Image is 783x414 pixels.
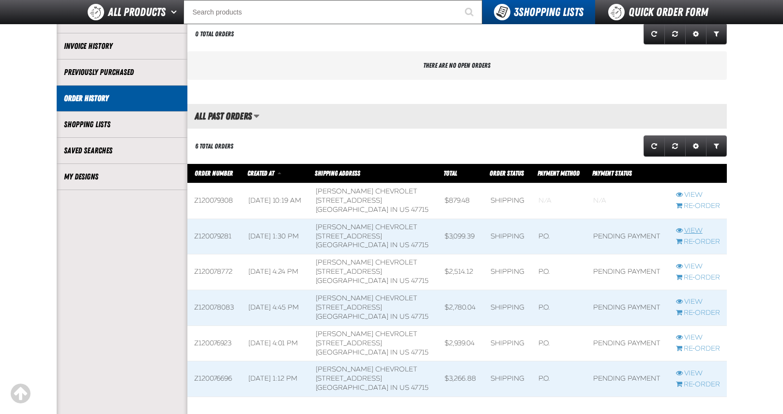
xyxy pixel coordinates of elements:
[490,169,524,177] a: Order Status
[644,23,665,44] a: Refresh grid action
[64,119,180,130] a: Shopping Lists
[64,145,180,156] a: Saved Searches
[187,361,242,397] td: Z120076696
[316,232,382,240] span: [STREET_ADDRESS]
[399,241,409,249] span: US
[242,219,309,254] td: [DATE] 1:30 PM
[537,169,580,177] span: Payment Method
[532,183,586,219] td: Blank
[586,254,669,290] td: Pending payment
[316,303,382,311] span: [STREET_ADDRESS]
[390,384,398,392] span: IN
[676,297,720,307] a: View Z120078083 order
[242,290,309,326] td: [DATE] 4:45 PM
[242,325,309,361] td: [DATE] 4:01 PM
[399,384,409,392] span: US
[390,277,398,285] span: IN
[484,361,532,397] td: Shipping
[399,312,409,321] span: US
[247,169,274,177] span: Created At
[316,365,417,373] span: [PERSON_NAME] Chevrolet
[316,384,388,392] span: [GEOGRAPHIC_DATA]
[316,223,417,231] span: [PERSON_NAME] Chevrolet
[316,330,417,338] span: [PERSON_NAME] Chevrolet
[514,5,519,19] strong: 3
[532,290,586,326] td: P.O.
[242,183,309,219] td: [DATE] 10:19 AM
[676,226,720,236] a: View Z120079281 order
[316,277,388,285] span: [GEOGRAPHIC_DATA]
[316,241,388,249] span: [GEOGRAPHIC_DATA]
[484,254,532,290] td: Shipping
[411,384,429,392] bdo: 47715
[532,361,586,397] td: P.O.
[586,325,669,361] td: Pending payment
[195,169,233,177] a: Order Number
[676,369,720,378] a: View Z120076696 order
[532,325,586,361] td: P.O.
[315,169,360,177] span: Shipping Address
[187,254,242,290] td: Z120078772
[438,325,484,361] td: $2,939.04
[316,294,417,302] span: [PERSON_NAME] Chevrolet
[676,333,720,342] a: View Z120076923 order
[664,135,686,157] a: Reset grid action
[676,273,720,282] a: Re-Order Z120078772 order
[399,277,409,285] span: US
[411,241,429,249] bdo: 47715
[676,237,720,247] a: Re-Order Z120079281 order
[685,135,706,157] a: Expand or Collapse Grid Settings
[187,183,242,219] td: Z120079308
[669,164,727,183] th: Row actions
[586,183,669,219] td: Blank
[676,344,720,354] a: Re-Order Z120076923 order
[586,361,669,397] td: Pending payment
[685,23,706,44] a: Expand or Collapse Grid Settings
[242,361,309,397] td: [DATE] 1:12 PM
[664,23,686,44] a: Reset grid action
[316,267,382,276] span: [STREET_ADDRESS]
[676,202,720,211] a: Re-Order Z120079308 order
[438,219,484,254] td: $3,099.39
[399,348,409,356] span: US
[316,206,388,214] span: [GEOGRAPHIC_DATA]
[316,196,382,205] span: [STREET_ADDRESS]
[253,108,260,124] button: Manage grid views. Current view is All Past Orders
[316,339,382,347] span: [STREET_ADDRESS]
[187,325,242,361] td: Z120076923
[316,187,417,195] span: [PERSON_NAME] Chevrolet
[586,219,669,254] td: Pending payment
[706,23,727,44] a: Expand or Collapse Grid Filters
[444,169,457,177] a: Total
[64,41,180,52] a: Invoice History
[247,169,276,177] a: Created At
[10,383,31,404] div: Scroll to the top
[108,3,166,21] span: All Products
[438,254,484,290] td: $2,514.12
[532,254,586,290] td: P.O.
[390,348,398,356] span: IN
[390,312,398,321] span: IN
[390,206,398,214] span: IN
[64,171,180,182] a: My Designs
[316,312,388,321] span: [GEOGRAPHIC_DATA]
[316,348,388,356] span: [GEOGRAPHIC_DATA]
[676,380,720,389] a: Re-Order Z120076696 order
[514,5,583,19] span: Shopping Lists
[411,312,429,321] bdo: 47715
[64,93,180,104] a: Order History
[187,111,252,121] h2: All Past Orders
[316,258,417,266] span: [PERSON_NAME] Chevrolet
[484,183,532,219] td: Shipping
[390,241,398,249] span: IN
[676,191,720,200] a: View Z120079308 order
[484,219,532,254] td: Shipping
[532,219,586,254] td: P.O.
[399,206,409,214] span: US
[484,325,532,361] td: Shipping
[438,361,484,397] td: $3,266.88
[592,169,632,177] span: Payment Status
[242,254,309,290] td: [DATE] 4:24 PM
